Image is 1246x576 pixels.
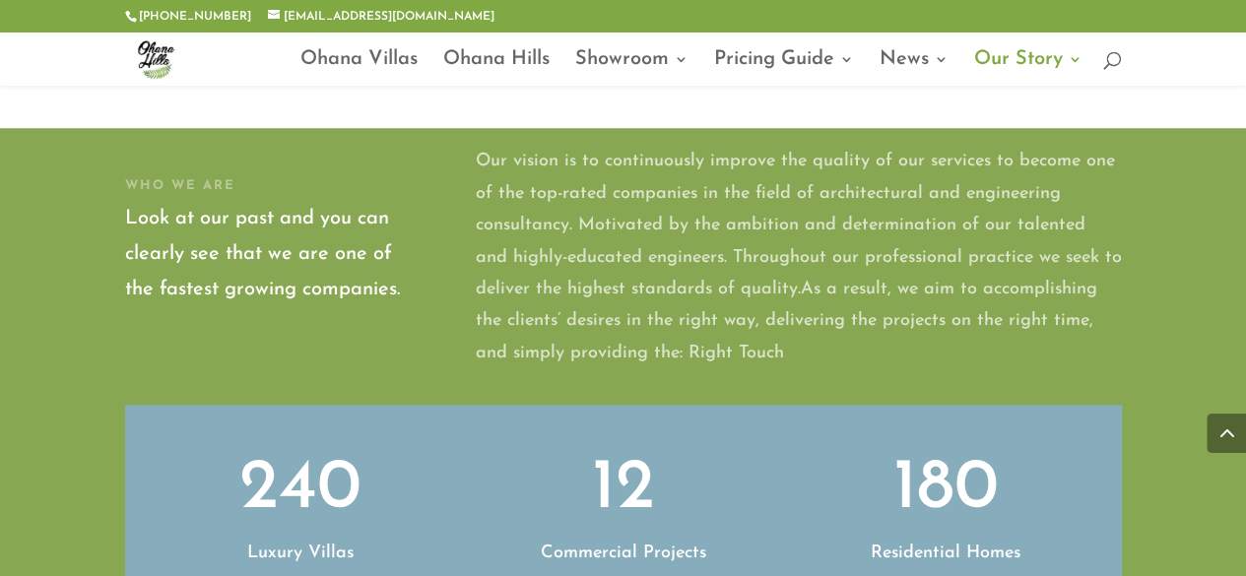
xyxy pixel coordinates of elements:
span: 12 [591,454,654,525]
p: Who We Are [125,174,421,198]
a: [EMAIL_ADDRESS][DOMAIN_NAME] [268,11,494,23]
p: Look at our past and you can clearly see that we are one of the fastest growing companies. [125,201,421,307]
p: Our vision is to continuously improve the quality of our services to become one of the top-rated ... [475,146,1121,369]
a: Ohana Villas [300,52,418,86]
a: Ohana Hills [443,52,550,86]
span: 180 [893,454,999,525]
img: ohana-hills [129,32,182,86]
a: Our Story [974,52,1082,86]
h3: Commercial Projects [487,544,758,572]
span: 240 [239,454,361,525]
a: Showroom [575,52,689,86]
a: News [880,52,949,86]
span: As a result, we aim to a [800,281,993,298]
a: [PHONE_NUMBER] [139,11,251,23]
h3: Residential Homes [810,544,1082,572]
h3: Luxury Villas [164,544,436,572]
a: Pricing Guide [714,52,854,86]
